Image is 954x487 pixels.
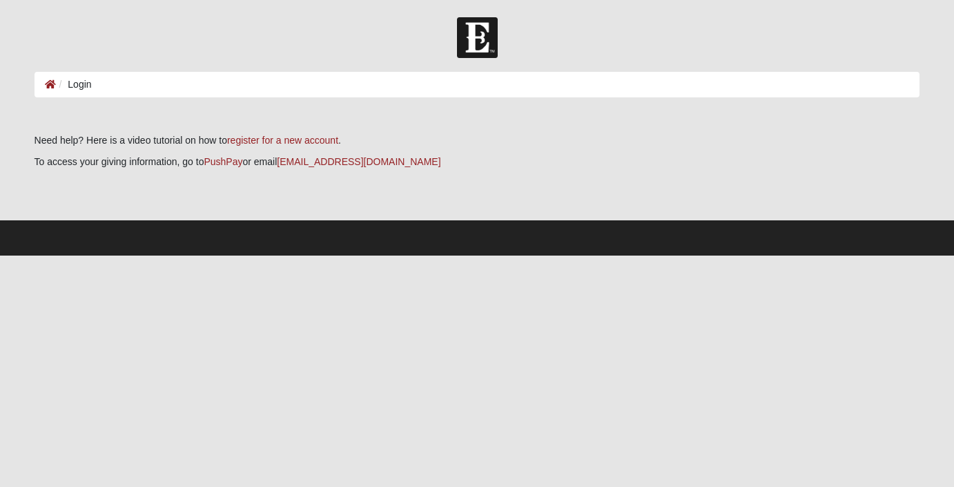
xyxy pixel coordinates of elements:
[277,156,440,167] a: [EMAIL_ADDRESS][DOMAIN_NAME]
[227,135,338,146] a: register for a new account
[204,156,242,167] a: PushPay
[35,155,920,169] p: To access your giving information, go to or email
[56,77,92,92] li: Login
[457,17,498,58] img: Church of Eleven22 Logo
[35,133,920,148] p: Need help? Here is a video tutorial on how to .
